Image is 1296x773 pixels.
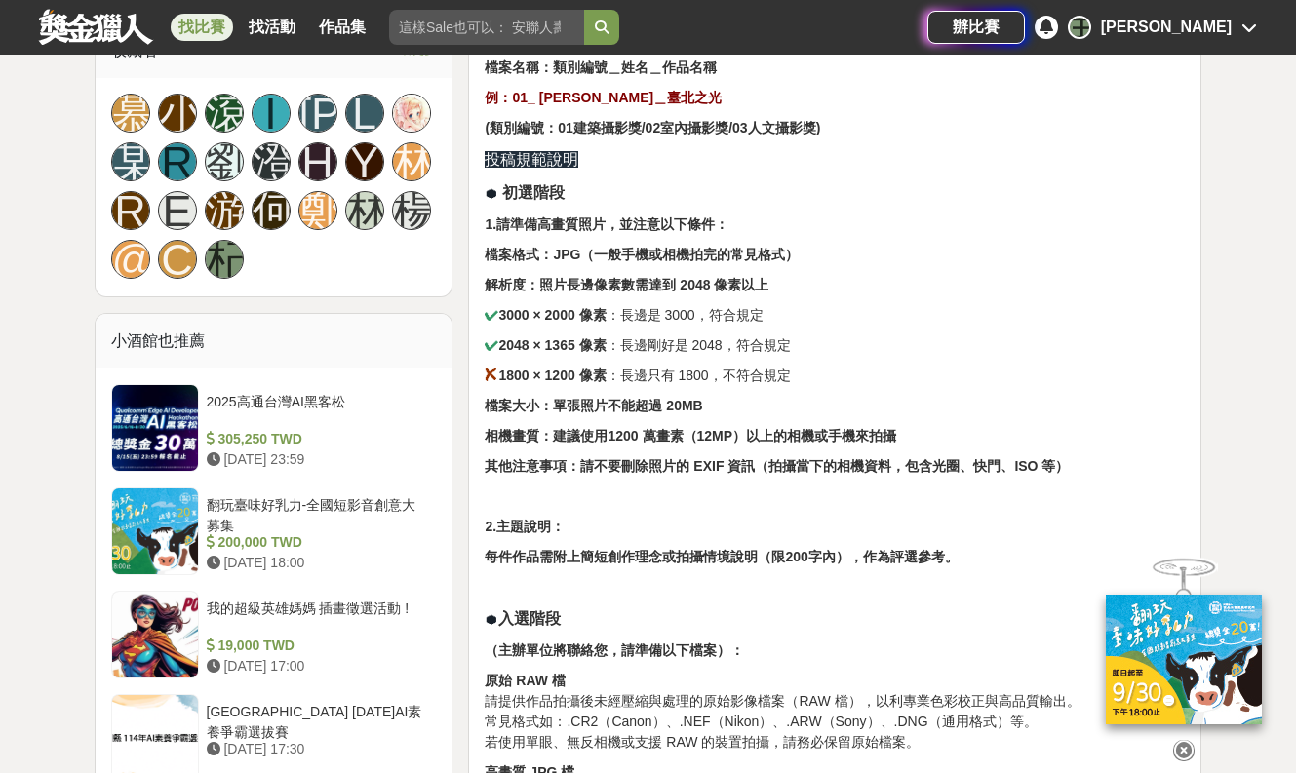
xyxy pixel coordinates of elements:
[241,14,303,41] a: 找活動
[485,611,498,627] strong: ⬢
[485,247,799,262] strong: 檔案格式：JPG（一般手機或相機拍完的常見格式）
[207,702,429,739] div: [GEOGRAPHIC_DATA] [DATE]AI素養爭霸選拔賽
[485,305,1185,326] p: ：長邊是 3000，符合規定
[498,610,561,627] strong: 入選階段
[207,495,429,532] div: 翻玩臺味好乳力-全國短影音創意大募集
[205,240,244,279] a: 杞
[498,337,606,353] strong: 2048 × 1365 像素
[207,739,429,759] div: [DATE] 17:30
[498,367,606,383] strong: 1800 × 1200 像素
[485,519,565,534] strong: 2.主題說明：
[485,673,565,688] strong: 原始 RAW 檔
[207,392,429,429] div: 2025高通台灣AI黑客松
[485,428,896,444] strong: 相機畫質：建議使用1200 萬畫素（12MP）以上的相機或手機來拍攝
[485,458,1069,474] strong: 其他注意事項：請不要刪除照片的 EXIF 資訊（拍攝當下的相機資料，包含光圈、快門、ISO 等）
[111,591,437,678] a: 我的超級英雄媽媽 插畫徵選活動 ! 19,000 TWD [DATE] 17:00
[252,142,291,181] a: 澄
[207,429,429,449] div: 305,250 TWD
[96,314,452,368] div: 小酒館也推薦
[392,94,431,133] a: Avatar
[485,185,498,201] strong: ⬢
[207,656,429,676] div: [DATE] 17:00
[498,307,606,323] strong: 3000 × 2000 像素
[207,532,429,553] div: 200,000 TWD
[1101,16,1232,39] div: [PERSON_NAME]
[111,191,150,230] a: R
[311,14,373,41] a: 作品集
[298,142,337,181] a: H
[252,94,291,133] a: I
[389,10,584,45] input: 這樣Sale也可以： 安聯人壽創意銷售法募集
[345,142,384,181] a: Y
[298,94,337,133] a: [PERSON_NAME]
[158,191,197,230] a: E
[392,191,431,230] a: 楊
[111,487,437,575] a: 翻玩臺味好乳力-全國短影音創意大募集 200,000 TWD [DATE] 18:00
[485,277,768,292] strong: 解析度：照片長邊像素數需達到 2048 像素以上
[298,191,337,230] a: 鄭
[111,240,150,279] a: @
[207,449,429,470] div: [DATE] 23:59
[485,59,717,75] strong: 檔案名稱：類別編號＿姓名＿作品名稱
[485,120,820,135] strong: (類別編號：01建築攝影獎/02室內攝影獎/03人文攝影獎)
[1106,595,1262,724] img: ff197300-f8ee-455f-a0ae-06a3645bc375.jpg
[205,191,244,230] a: 游
[111,384,437,472] a: 2025高通台灣AI黑客松 305,250 TWD [DATE] 23:59
[171,14,233,41] a: 找比賽
[158,240,197,279] a: C
[485,337,498,353] strong: ✔
[207,553,429,573] div: [DATE] 18:00
[485,398,702,413] strong: 檔案大小：單張照片不能超過 20MB
[1068,16,1091,39] div: 王
[485,216,728,232] strong: 1.請準備高畫質照片，並注意以下條件：
[205,142,244,181] a: 劉
[927,11,1025,44] a: 辦比賽
[485,671,1185,753] p: 請提供作品拍攝後未經壓縮與處理的原始影像檔案（RAW 檔），以利專業色彩校正與高品質輸出。 常見格式如：.CR2（Canon）、.NEF（Nikon）、.ARW（Sony）、.DNG（通用格式）...
[158,142,197,181] a: R
[485,367,498,383] strong: ✘
[485,151,578,168] span: 投稿規範說明
[502,184,565,201] strong: 初選階段
[485,307,498,323] strong: ✔
[345,191,384,230] a: 林
[485,366,1185,386] p: ：長邊只有 1800，不符合規定
[111,94,150,133] a: 慕
[485,642,744,658] strong: （主辦單位將聯絡您，請準備以下檔案）：
[393,95,430,132] img: Avatar
[111,142,150,181] a: 某
[207,599,429,636] div: 我的超級英雄媽媽 插畫徵選活動 !
[485,335,1185,356] p: ：長邊剛好是 2048，符合規定
[485,549,958,564] strong: 每件作品需附上簡短創作理念或拍攝情境說明（限200字內），作為評選參考。
[207,636,429,656] div: 19,000 TWD
[252,191,291,230] a: 何
[205,94,244,133] a: 滾
[158,94,197,133] a: 小
[392,142,431,181] a: 林
[485,90,722,105] strong: 例：01_ [PERSON_NAME]＿臺北之光
[345,94,384,133] a: L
